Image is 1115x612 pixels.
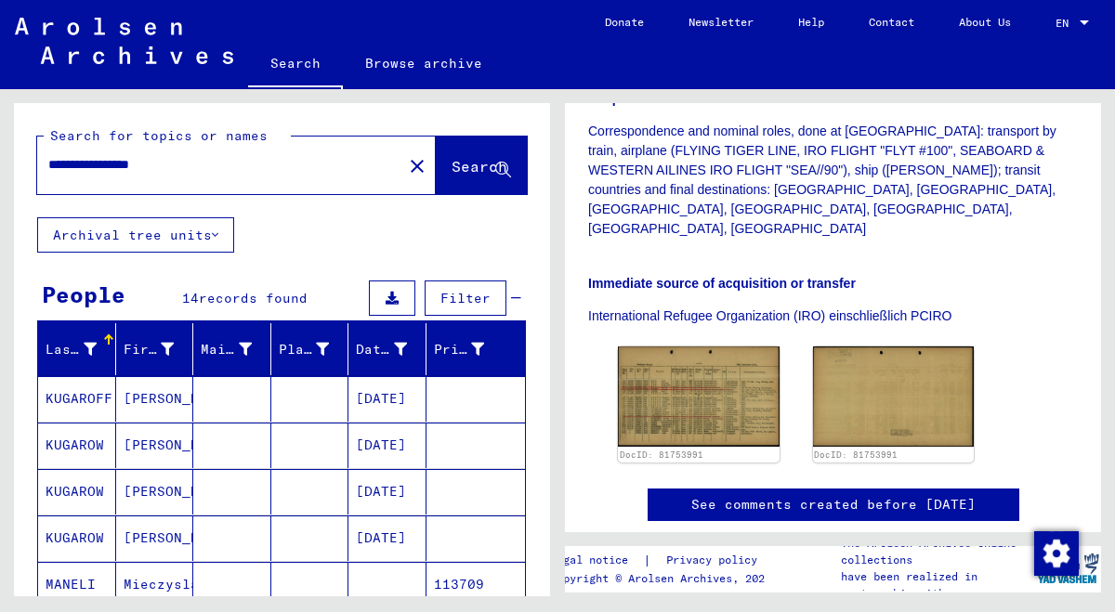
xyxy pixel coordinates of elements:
div: Maiden Name [201,334,275,364]
a: DocID: 81753991 [620,449,703,460]
div: People [42,278,125,311]
mat-cell: MANELI [38,562,116,607]
mat-cell: KUGAROW [38,469,116,514]
a: Browse archive [343,41,505,85]
p: International Refugee Organization (IRO) einschließlich PCIRO [588,306,1078,326]
div: Date of Birth [356,334,430,364]
mat-cell: [PERSON_NAME] [116,515,194,561]
span: EN [1056,17,1076,30]
mat-cell: [PERSON_NAME] [116,376,194,422]
a: See comments created before [DATE] [691,495,976,514]
img: Arolsen_neg.svg [15,18,233,64]
mat-header-cell: First Name [116,323,194,375]
img: 002.jpg [813,346,975,446]
mat-cell: [DATE] [348,469,426,514]
mat-cell: Mieczyslaw [116,562,194,607]
p: The Arolsen Archives online collections [841,535,1034,568]
div: Last Name [46,340,97,359]
mat-cell: [DATE] [348,423,426,468]
span: records found [199,290,308,306]
mat-header-cell: Date of Birth [348,323,426,375]
mat-header-cell: Prisoner # [426,323,526,375]
a: DocID: 81753991 [814,449,898,460]
mat-header-cell: Place of Birth [271,323,349,375]
div: Last Name [46,334,120,364]
div: First Name [124,340,175,359]
mat-cell: 113709 [426,562,526,607]
span: Filter [440,290,491,306]
div: Place of Birth [279,340,330,359]
a: Privacy policy [651,551,780,570]
mat-cell: KUGAROW [38,515,116,561]
p: Copyright © Arolsen Archives, 2021 [550,570,780,587]
mat-cell: [DATE] [348,515,426,561]
button: Search [436,137,527,194]
div: Maiden Name [201,340,252,359]
img: 001.jpg [618,346,780,447]
div: Change consent [1033,530,1078,575]
div: Prisoner # [434,340,485,359]
mat-label: Search for topics or names [50,127,268,144]
mat-cell: KUGAROW [38,423,116,468]
mat-header-cell: Last Name [38,323,116,375]
button: Archival tree units [37,217,234,253]
div: First Name [124,334,198,364]
div: | [550,551,780,570]
b: Immediate source of acquisition or transfer [588,276,856,291]
a: Legal notice [550,551,643,570]
mat-header-cell: Maiden Name [193,323,271,375]
button: Clear [399,147,436,184]
a: Search [248,41,343,89]
img: Change consent [1034,531,1079,576]
p: have been realized in partnership with [841,568,1034,602]
mat-icon: close [406,155,428,177]
button: Filter [425,280,506,316]
div: Date of Birth [356,340,407,359]
div: Prisoner # [434,334,508,364]
span: Search [452,157,507,176]
span: 14 [182,290,199,306]
div: Place of Birth [279,334,353,364]
mat-cell: [PERSON_NAME] [116,469,194,514]
mat-cell: KUGAROFF [38,376,116,422]
p: Correspondence and nominal roles, done at [GEOGRAPHIC_DATA]: transport by train, airplane (FLYING... [588,122,1078,239]
mat-cell: [DATE] [348,376,426,422]
mat-cell: [PERSON_NAME] [116,423,194,468]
